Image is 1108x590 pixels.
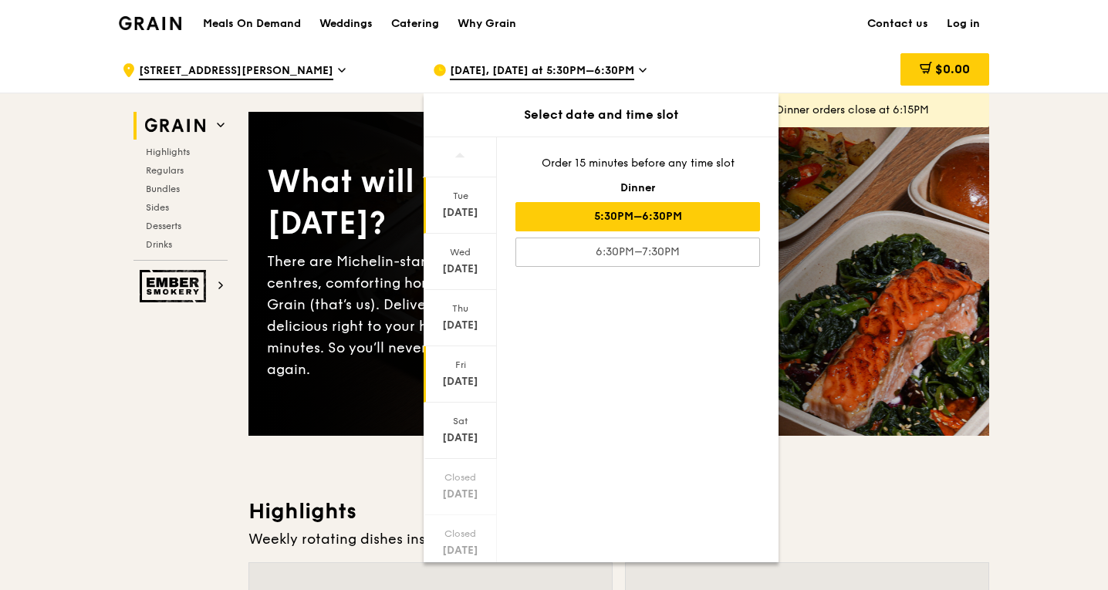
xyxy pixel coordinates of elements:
[426,359,495,371] div: Fri
[139,63,333,80] span: [STREET_ADDRESS][PERSON_NAME]
[140,112,211,140] img: Grain web logo
[458,1,516,47] div: Why Grain
[935,62,970,76] span: $0.00
[448,1,525,47] a: Why Grain
[426,318,495,333] div: [DATE]
[267,161,619,244] div: What will you eat [DATE]?
[319,1,373,47] div: Weddings
[858,1,937,47] a: Contact us
[119,16,181,30] img: Grain
[146,147,190,157] span: Highlights
[146,165,184,176] span: Regulars
[426,543,495,558] div: [DATE]
[426,528,495,540] div: Closed
[391,1,439,47] div: Catering
[426,374,495,389] div: [DATE]
[426,415,495,427] div: Sat
[937,1,989,47] a: Log in
[146,239,172,250] span: Drinks
[426,190,495,202] div: Tue
[424,106,779,124] div: Select date and time slot
[515,180,760,196] div: Dinner
[310,1,382,47] a: Weddings
[426,430,495,446] div: [DATE]
[146,202,169,213] span: Sides
[450,63,634,80] span: [DATE], [DATE] at 5:30PM–6:30PM
[426,246,495,258] div: Wed
[426,487,495,502] div: [DATE]
[515,238,760,267] div: 6:30PM–7:30PM
[426,261,495,277] div: [DATE]
[382,1,448,47] a: Catering
[515,202,760,231] div: 5:30PM–6:30PM
[267,251,619,380] div: There are Michelin-star restaurants, hawker centres, comforting home-cooked classics… and Grain (...
[248,528,989,550] div: Weekly rotating dishes inspired by flavours from around the world.
[776,103,977,118] div: Dinner orders close at 6:15PM
[140,270,211,302] img: Ember Smokery web logo
[515,156,760,171] div: Order 15 minutes before any time slot
[146,184,180,194] span: Bundles
[248,497,989,525] h3: Highlights
[426,302,495,315] div: Thu
[426,471,495,484] div: Closed
[203,16,301,32] h1: Meals On Demand
[146,221,181,231] span: Desserts
[426,205,495,221] div: [DATE]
